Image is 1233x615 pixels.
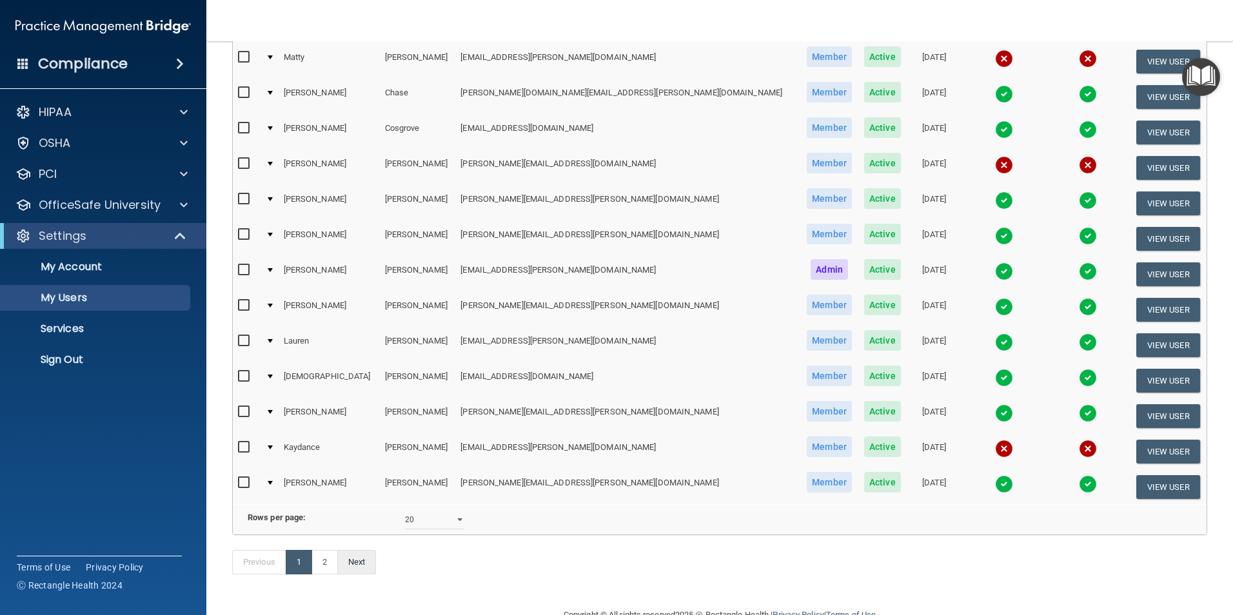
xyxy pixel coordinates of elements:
span: Active [864,188,901,209]
span: Member [807,82,852,102]
button: View User [1136,475,1200,499]
p: My Account [8,260,184,273]
td: [PERSON_NAME] [380,398,456,434]
button: View User [1136,262,1200,286]
td: [EMAIL_ADDRESS][PERSON_NAME][DOMAIN_NAME] [455,44,800,79]
td: [PERSON_NAME][DOMAIN_NAME][EMAIL_ADDRESS][PERSON_NAME][DOMAIN_NAME] [455,79,800,115]
td: [DATE] [907,327,962,363]
td: [DATE] [907,292,962,327]
a: Next [337,550,376,574]
a: Previous [232,550,286,574]
span: Active [864,436,901,457]
td: [PERSON_NAME][EMAIL_ADDRESS][PERSON_NAME][DOMAIN_NAME] [455,292,800,327]
td: [PERSON_NAME] [380,363,456,398]
p: Services [8,322,184,335]
td: [DATE] [907,44,962,79]
p: HIPAA [39,104,72,120]
img: tick.e7d51cea.svg [995,475,1013,493]
img: tick.e7d51cea.svg [1079,85,1097,103]
td: [DATE] [907,257,962,292]
span: Member [807,472,852,493]
p: OSHA [39,135,71,151]
img: tick.e7d51cea.svg [995,85,1013,103]
td: [DATE] [907,150,962,186]
td: [EMAIL_ADDRESS][PERSON_NAME][DOMAIN_NAME] [455,434,800,469]
span: Member [807,436,852,457]
span: Active [864,224,901,244]
button: View User [1136,440,1200,464]
td: [PERSON_NAME] [380,469,456,504]
td: [PERSON_NAME] [279,292,380,327]
span: Member [807,46,852,67]
td: [DATE] [907,434,962,469]
img: cross.ca9f0e7f.svg [1079,50,1097,68]
td: Lauren [279,327,380,363]
span: Member [807,295,852,315]
span: Member [807,401,852,422]
td: [PERSON_NAME] [279,469,380,504]
span: Admin [811,259,848,280]
a: 1 [286,550,312,574]
td: [PERSON_NAME] [380,292,456,327]
img: tick.e7d51cea.svg [1079,262,1097,280]
a: 2 [311,550,338,574]
td: [DATE] [907,398,962,434]
p: PCI [39,166,57,182]
span: Active [864,82,901,102]
a: Settings [15,228,187,244]
p: My Users [8,291,184,304]
span: Member [807,366,852,386]
td: [PERSON_NAME] [380,221,456,257]
td: [DATE] [907,221,962,257]
img: tick.e7d51cea.svg [1079,121,1097,139]
img: tick.e7d51cea.svg [995,298,1013,316]
img: tick.e7d51cea.svg [995,333,1013,351]
p: OfficeSafe University [39,197,161,213]
td: [PERSON_NAME] [279,398,380,434]
span: Active [864,330,901,351]
span: Member [807,330,852,351]
img: PMB logo [15,14,191,39]
span: Ⓒ Rectangle Health 2024 [17,579,123,592]
td: [PERSON_NAME] [279,115,380,150]
td: [DATE] [907,79,962,115]
button: View User [1136,85,1200,109]
td: [PERSON_NAME] [380,150,456,186]
td: [DEMOGRAPHIC_DATA] [279,363,380,398]
span: Active [864,153,901,173]
img: tick.e7d51cea.svg [995,404,1013,422]
img: cross.ca9f0e7f.svg [1079,156,1097,174]
img: tick.e7d51cea.svg [995,121,1013,139]
img: tick.e7d51cea.svg [1079,475,1097,493]
img: tick.e7d51cea.svg [1079,369,1097,387]
button: View User [1136,227,1200,251]
td: [PERSON_NAME] [380,327,456,363]
td: [PERSON_NAME] [380,257,456,292]
button: View User [1136,121,1200,144]
h4: Compliance [38,55,128,73]
img: tick.e7d51cea.svg [995,262,1013,280]
a: Privacy Policy [86,561,144,574]
img: tick.e7d51cea.svg [1079,191,1097,210]
td: [PERSON_NAME] [279,221,380,257]
button: View User [1136,369,1200,393]
td: [PERSON_NAME] [380,44,456,79]
td: [EMAIL_ADDRESS][DOMAIN_NAME] [455,115,800,150]
td: [PERSON_NAME][EMAIL_ADDRESS][PERSON_NAME][DOMAIN_NAME] [455,398,800,434]
td: [PERSON_NAME] [279,186,380,221]
button: Open Resource Center [1182,58,1220,96]
span: Active [864,46,901,67]
td: [PERSON_NAME] [279,150,380,186]
span: Member [807,224,852,244]
img: tick.e7d51cea.svg [1079,404,1097,422]
b: Rows per page: [248,512,306,522]
td: Chase [380,79,456,115]
a: Terms of Use [17,561,70,574]
td: Cosgrove [380,115,456,150]
img: tick.e7d51cea.svg [995,191,1013,210]
button: View User [1136,333,1200,357]
button: View User [1136,50,1200,73]
span: Active [864,366,901,386]
a: HIPAA [15,104,188,120]
button: View User [1136,156,1200,180]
